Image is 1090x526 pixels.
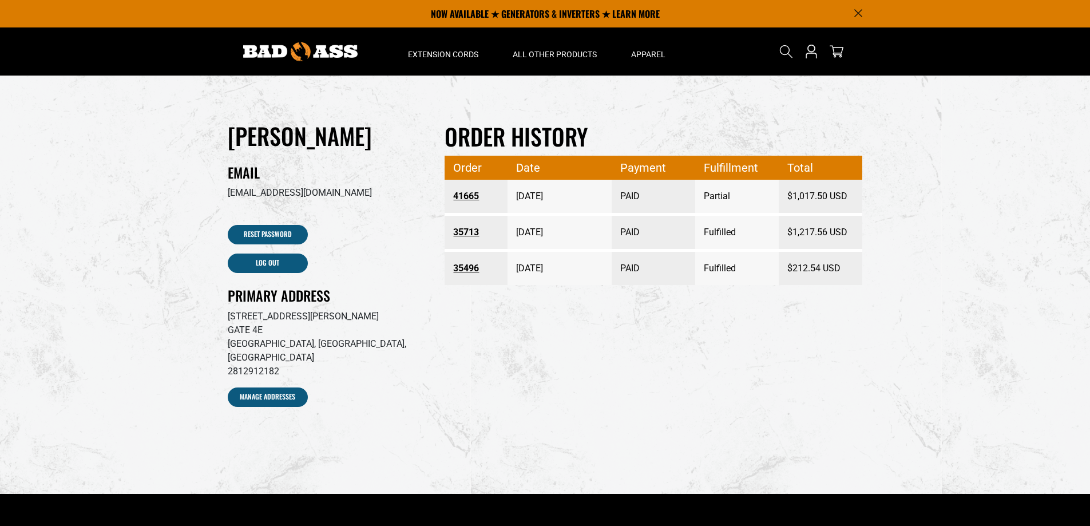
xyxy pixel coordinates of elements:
[391,27,496,76] summary: Extension Cords
[228,254,308,273] a: Log out
[228,287,428,304] h2: Primary Address
[453,156,499,179] span: Order
[513,49,597,60] span: All Other Products
[228,387,308,407] a: Manage Addresses
[787,216,854,248] span: $1,217.56 USD
[704,216,770,248] span: Fulfilled
[453,186,499,207] a: Order number 41665
[787,156,854,179] span: Total
[516,156,604,179] span: Date
[787,252,854,284] span: $212.54 USD
[408,49,478,60] span: Extension Cords
[516,263,543,274] time: [DATE]
[228,186,428,200] p: [EMAIL_ADDRESS][DOMAIN_NAME]
[704,180,770,212] span: Partial
[516,227,543,238] time: [DATE]
[787,180,854,212] span: $1,017.50 USD
[620,156,687,179] span: Payment
[243,42,358,61] img: Bad Ass Extension Cords
[777,42,795,61] summary: Search
[704,156,770,179] span: Fulfillment
[614,27,683,76] summary: Apparel
[704,252,770,284] span: Fulfilled
[620,180,687,212] span: PAID
[496,27,614,76] summary: All Other Products
[228,225,308,244] a: Reset Password
[445,121,862,151] h2: Order history
[631,49,665,60] span: Apparel
[228,365,428,378] p: 2812912182
[516,191,543,201] time: [DATE]
[453,258,499,279] a: Order number 35496
[228,337,428,365] p: [GEOGRAPHIC_DATA], [GEOGRAPHIC_DATA], [GEOGRAPHIC_DATA]
[228,121,428,150] h1: [PERSON_NAME]
[228,310,428,323] p: [STREET_ADDRESS][PERSON_NAME]
[620,216,687,248] span: PAID
[620,252,687,284] span: PAID
[228,323,428,337] p: GATE 4E
[453,222,499,243] a: Order number 35713
[228,164,428,181] h2: Email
